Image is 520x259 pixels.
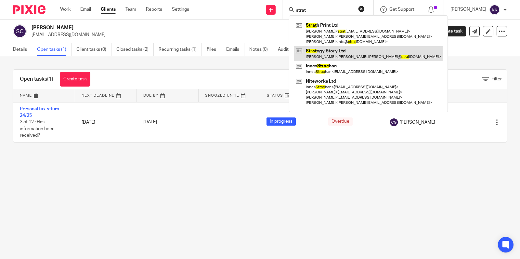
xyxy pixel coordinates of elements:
a: Create task [60,72,90,87]
p: [PERSON_NAME] [450,6,486,13]
a: Files [207,43,221,56]
input: Search [295,8,354,14]
a: Notes (0) [249,43,273,56]
h1: Open tasks [20,76,53,83]
img: svg%3E [13,24,27,38]
span: Filter [491,77,502,81]
span: (1) [47,76,53,82]
a: Details [13,43,32,56]
a: Personal tax return 24/25 [20,107,59,118]
button: Clear [358,6,365,12]
a: Client tasks (0) [76,43,111,56]
h2: [PERSON_NAME] [32,24,341,31]
img: svg%3E [489,5,500,15]
img: Pixie [13,5,45,14]
span: In progress [266,117,296,126]
a: Work [60,6,71,13]
p: [EMAIL_ADDRESS][DOMAIN_NAME] [32,32,419,38]
td: [DATE] [75,102,137,142]
a: Team [125,6,136,13]
span: Overdue [328,117,353,126]
a: Reports [146,6,162,13]
img: svg%3E [390,118,398,126]
a: Audit logs [278,43,303,56]
a: Clients [101,6,116,13]
a: Closed tasks (2) [116,43,154,56]
span: Snoozed Until [205,94,239,97]
span: [PERSON_NAME] [399,119,435,126]
a: Recurring tasks (1) [159,43,202,56]
span: [DATE] [143,120,157,125]
span: 3 of 12 · Has information been received? [20,120,55,138]
a: Settings [172,6,189,13]
a: Open tasks (1) [37,43,71,56]
span: Get Support [389,7,414,12]
span: Status [267,94,283,97]
a: Email [80,6,91,13]
a: Emails [226,43,244,56]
